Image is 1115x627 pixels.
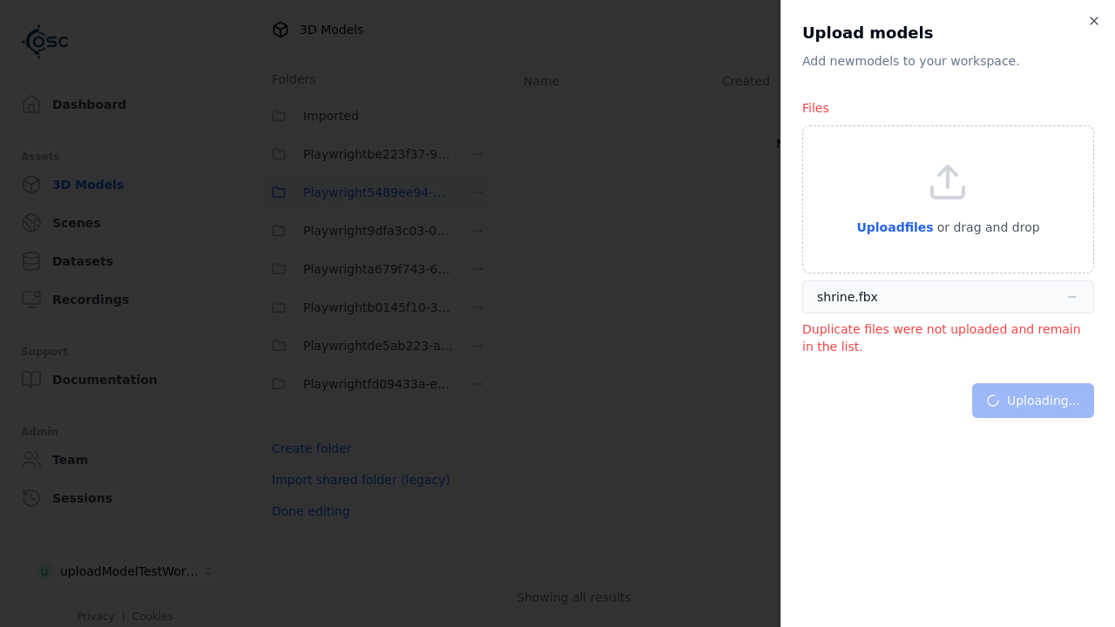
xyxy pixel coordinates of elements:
[817,288,878,306] div: shrine.fbx
[802,21,1094,45] h2: Upload models
[802,101,829,115] label: Files
[802,320,1094,355] p: Duplicate files were not uploaded and remain in the list.
[856,220,933,234] span: Upload files
[802,52,1094,70] p: Add new model s to your workspace.
[934,217,1040,238] p: or drag and drop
